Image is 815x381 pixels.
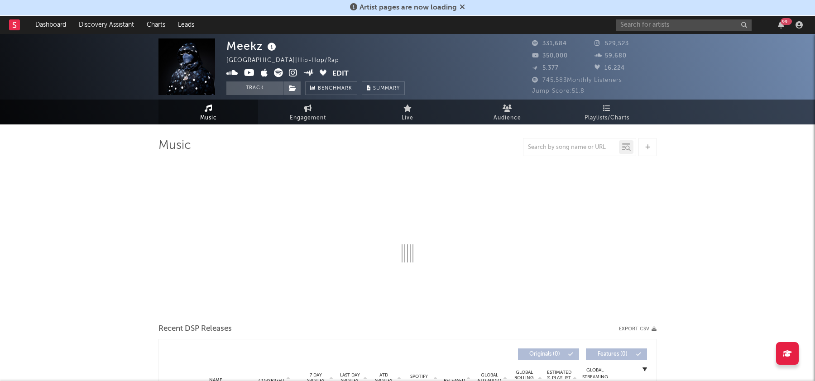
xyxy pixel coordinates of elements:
a: Audience [457,100,557,124]
a: Music [158,100,258,124]
button: 99+ [778,21,784,29]
span: Playlists/Charts [585,113,629,124]
button: Originals(0) [518,348,579,360]
span: Music [200,113,217,124]
a: Playlists/Charts [557,100,657,124]
span: Recent DSP Releases [158,324,232,334]
span: Dismiss [460,4,465,11]
span: 350,000 [532,53,568,59]
span: 16,224 [594,65,625,71]
span: Jump Score: 51.8 [532,88,585,94]
span: Features ( 0 ) [592,352,633,357]
span: 331,684 [532,41,567,47]
span: Artist pages are now loading [360,4,457,11]
span: Live [402,113,413,124]
a: Engagement [258,100,358,124]
div: Meekz [226,38,278,53]
span: Summary [373,86,400,91]
a: Benchmark [305,81,357,95]
span: Engagement [290,113,326,124]
button: Edit [332,68,349,80]
span: Audience [494,113,521,124]
span: 745,583 Monthly Listeners [532,77,622,83]
span: 529,523 [594,41,629,47]
span: Benchmark [318,83,352,94]
a: Leads [172,16,201,34]
a: Live [358,100,457,124]
span: 5,377 [532,65,559,71]
a: Dashboard [29,16,72,34]
span: Originals ( 0 ) [524,352,566,357]
input: Search for artists [616,19,752,31]
button: Features(0) [586,348,647,360]
div: 99 + [781,18,792,25]
input: Search by song name or URL [523,144,619,151]
a: Charts [140,16,172,34]
button: Track [226,81,283,95]
button: Export CSV [619,326,657,332]
div: [GEOGRAPHIC_DATA] | Hip-Hop/Rap [226,55,350,66]
button: Summary [362,81,405,95]
a: Discovery Assistant [72,16,140,34]
span: 59,680 [594,53,627,59]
